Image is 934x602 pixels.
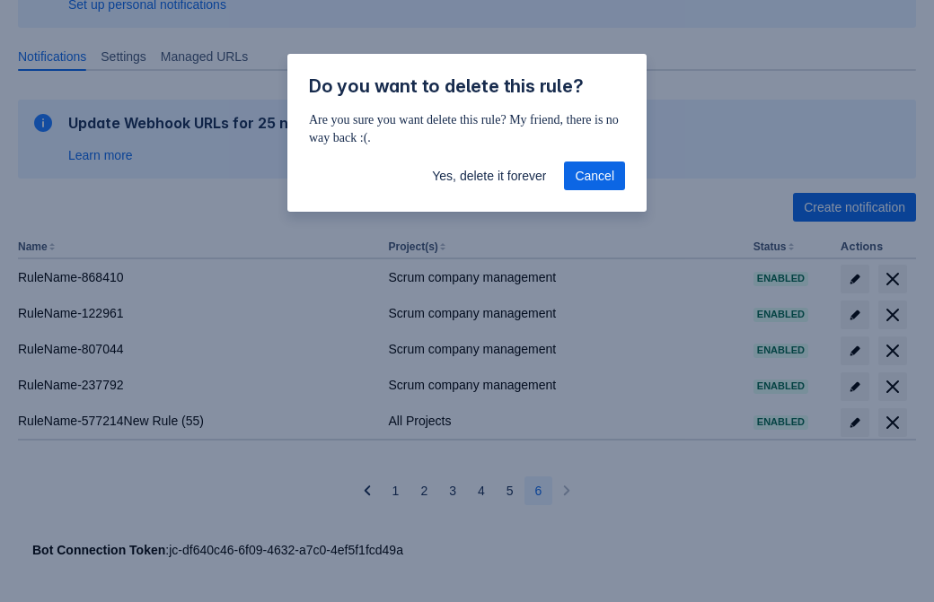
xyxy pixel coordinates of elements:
span: Yes, delete it forever [432,161,546,190]
span: Cancel [575,161,614,190]
button: Cancel [564,161,625,190]
p: Are you sure you want delete this rule? My friend, there is no way back :(. [309,111,625,147]
button: Yes, delete it forever [421,161,557,190]
span: Do you want to delete this rule? [309,75,584,97]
